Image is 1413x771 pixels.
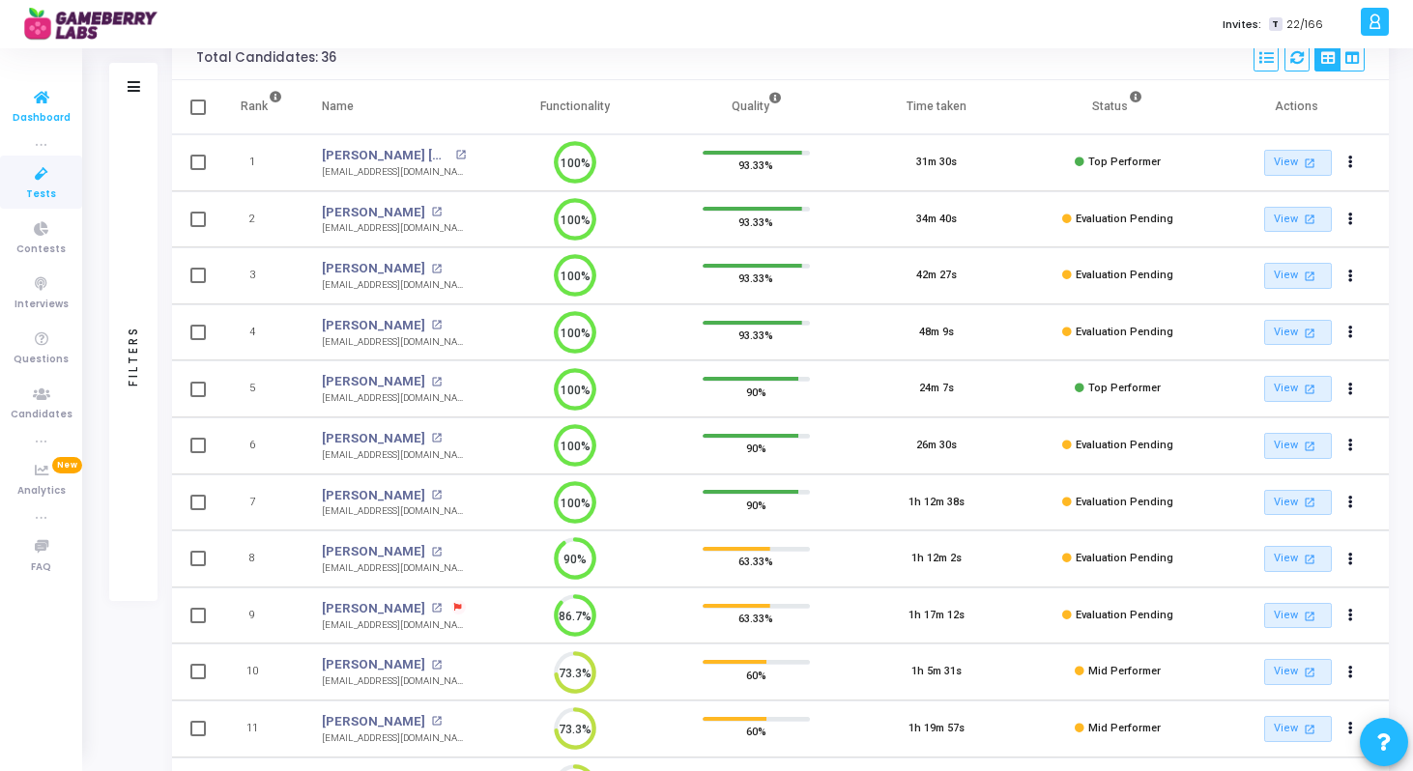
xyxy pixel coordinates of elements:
[1264,376,1332,402] a: View
[746,439,766,458] span: 90%
[322,599,425,618] a: [PERSON_NAME]
[738,609,773,628] span: 63.33%
[1264,263,1332,289] a: View
[908,721,965,737] div: 1h 19m 57s
[1338,715,1365,742] button: Actions
[24,5,169,43] img: logo
[738,326,773,345] span: 93.33%
[1301,551,1317,567] mat-icon: open_in_new
[1301,721,1317,737] mat-icon: open_in_new
[322,165,466,180] div: [EMAIL_ADDRESS][DOMAIN_NAME]
[322,96,354,117] div: Name
[1264,320,1332,346] a: View
[1027,80,1208,134] th: Status
[1264,490,1332,516] a: View
[1338,263,1365,290] button: Actions
[1264,659,1332,685] a: View
[322,259,425,278] a: [PERSON_NAME]
[431,320,442,330] mat-icon: open_in_new
[1264,207,1332,233] a: View
[746,382,766,401] span: 90%
[322,203,425,222] a: [PERSON_NAME]
[916,438,957,454] div: 26m 30s
[220,80,303,134] th: Rank
[52,457,82,473] span: New
[1338,319,1365,346] button: Actions
[666,80,847,134] th: Quality
[322,391,466,406] div: [EMAIL_ADDRESS][DOMAIN_NAME]
[322,146,449,165] a: [PERSON_NAME] [PERSON_NAME]
[31,559,51,576] span: FAQ
[220,587,303,644] td: 9
[14,297,69,313] span: Interviews
[1088,665,1161,677] span: Mid Performer
[322,542,425,561] a: [PERSON_NAME]
[1264,433,1332,459] a: View
[322,429,425,448] a: [PERSON_NAME]
[322,486,425,505] a: [PERSON_NAME]
[908,608,965,624] div: 1h 17m 12s
[1264,546,1332,572] a: View
[1301,381,1317,397] mat-icon: open_in_new
[322,504,466,519] div: [EMAIL_ADDRESS][DOMAIN_NAME]
[125,250,142,463] div: Filters
[911,664,962,680] div: 1h 5m 31s
[916,155,957,171] div: 31m 30s
[431,716,442,727] mat-icon: open_in_new
[1301,268,1317,284] mat-icon: open_in_new
[746,665,766,684] span: 60%
[1264,716,1332,742] a: View
[919,325,954,341] div: 48m 9s
[431,490,442,500] mat-icon: open_in_new
[220,700,303,757] td: 11
[1076,326,1173,338] span: Evaluation Pending
[17,483,66,500] span: Analytics
[1223,16,1261,33] label: Invites:
[1088,722,1161,734] span: Mid Performer
[196,50,336,66] div: Total Candidates: 36
[431,547,442,557] mat-icon: open_in_new
[1301,438,1317,454] mat-icon: open_in_new
[431,660,442,671] mat-icon: open_in_new
[911,551,962,567] div: 1h 12m 2s
[907,96,966,117] div: Time taken
[220,360,303,417] td: 5
[322,448,466,463] div: [EMAIL_ADDRESS][DOMAIN_NAME]
[1269,17,1282,32] span: T
[1301,664,1317,680] mat-icon: open_in_new
[1338,489,1365,516] button: Actions
[1338,376,1365,403] button: Actions
[916,268,957,284] div: 42m 27s
[746,722,766,741] span: 60%
[746,495,766,514] span: 90%
[738,212,773,231] span: 93.33%
[1301,211,1317,227] mat-icon: open_in_new
[1076,609,1173,621] span: Evaluation Pending
[1338,206,1365,233] button: Actions
[1076,269,1173,281] span: Evaluation Pending
[220,530,303,587] td: 8
[220,474,303,531] td: 7
[1076,496,1173,508] span: Evaluation Pending
[1301,325,1317,341] mat-icon: open_in_new
[16,242,66,258] span: Contests
[919,381,954,397] div: 24m 7s
[908,495,965,511] div: 1h 12m 38s
[1338,150,1365,177] button: Actions
[1076,552,1173,564] span: Evaluation Pending
[322,372,425,391] a: [PERSON_NAME]
[485,80,666,134] th: Functionality
[1338,602,1365,629] button: Actions
[455,150,466,160] mat-icon: open_in_new
[1076,213,1173,225] span: Evaluation Pending
[431,264,442,274] mat-icon: open_in_new
[11,407,72,423] span: Candidates
[322,674,466,689] div: [EMAIL_ADDRESS][DOMAIN_NAME]
[322,731,466,746] div: [EMAIL_ADDRESS][DOMAIN_NAME]
[26,186,56,203] span: Tests
[220,134,303,191] td: 1
[431,377,442,387] mat-icon: open_in_new
[220,304,303,361] td: 4
[1264,603,1332,629] a: View
[322,712,425,731] a: [PERSON_NAME]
